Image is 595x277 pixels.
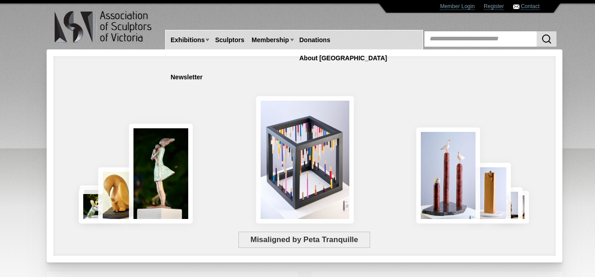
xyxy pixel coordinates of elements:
[440,3,475,10] a: Member Login
[521,3,539,10] a: Contact
[484,3,504,10] a: Register
[256,96,354,224] img: Misaligned
[513,5,519,9] img: Contact ASV
[296,50,391,67] a: About [GEOGRAPHIC_DATA]
[416,127,480,224] img: Rising Tides
[129,124,193,224] img: Connection
[211,32,248,49] a: Sculptors
[167,69,206,86] a: Newsletter
[54,9,153,45] img: logo.png
[238,232,370,248] span: Misaligned by Peta Tranquille
[541,34,552,44] img: Search
[470,163,511,224] img: Little Frog. Big Climb
[248,32,292,49] a: Membership
[296,32,334,49] a: Donations
[167,32,208,49] a: Exhibitions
